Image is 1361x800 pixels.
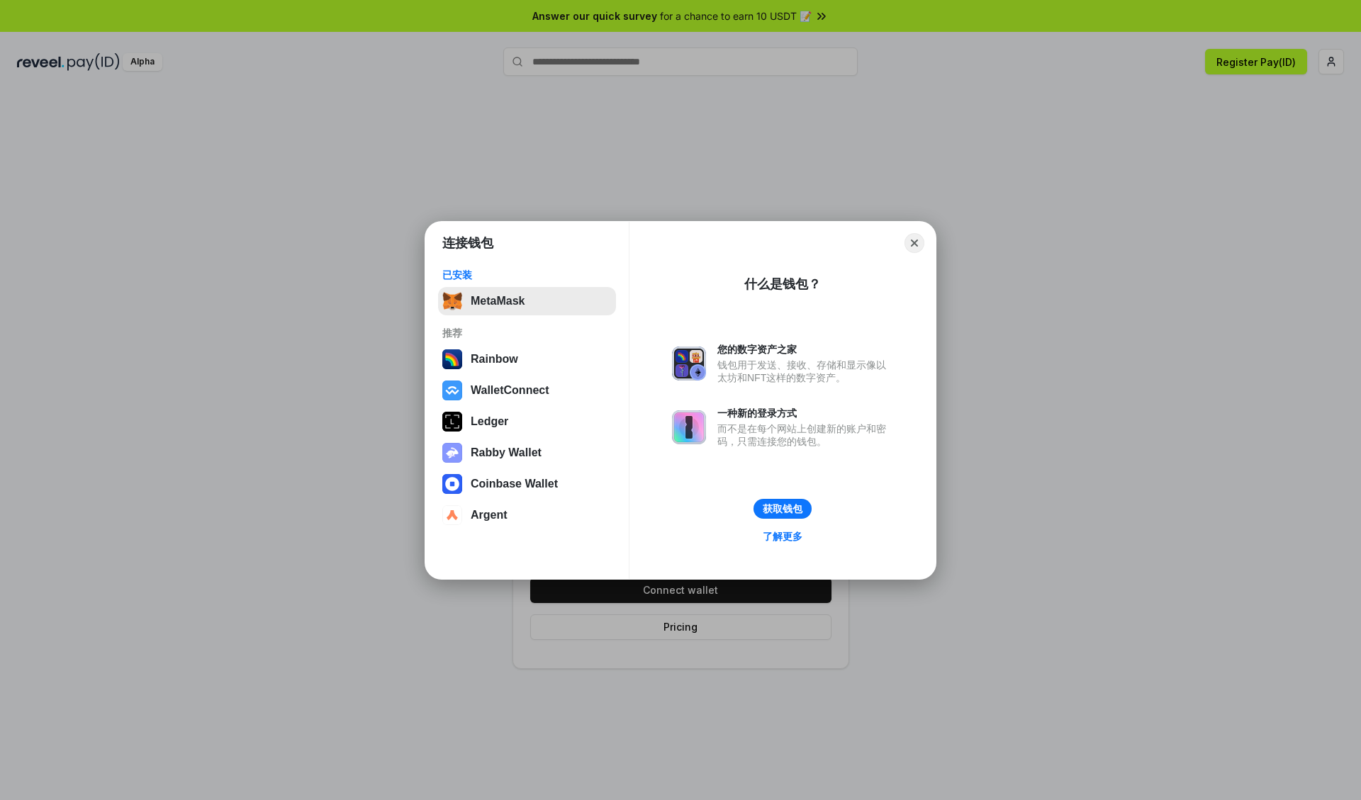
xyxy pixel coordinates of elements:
[717,407,893,419] div: 一种新的登录方式
[717,422,893,448] div: 而不是在每个网站上创建新的账户和密码，只需连接您的钱包。
[438,376,616,405] button: WalletConnect
[744,276,821,293] div: 什么是钱包？
[471,446,542,459] div: Rabby Wallet
[438,345,616,373] button: Rainbow
[442,412,462,432] img: svg+xml,%3Csvg%20xmlns%3D%22http%3A%2F%2Fwww.w3.org%2F2000%2Fsvg%22%20width%3D%2228%22%20height%3...
[672,410,706,444] img: svg+xml,%3Csvg%20xmlns%3D%22http%3A%2F%2Fwww.w3.org%2F2000%2Fsvg%22%20fill%3D%22none%22%20viewBox...
[438,501,616,529] button: Argent
[754,527,811,546] a: 了解更多
[438,470,616,498] button: Coinbase Wallet
[471,353,518,366] div: Rainbow
[442,327,612,339] div: 推荐
[438,439,616,467] button: Rabby Wallet
[754,499,812,519] button: 获取钱包
[471,415,508,428] div: Ledger
[442,474,462,494] img: svg+xml,%3Csvg%20width%3D%2228%22%20height%3D%2228%22%20viewBox%3D%220%200%2028%2028%22%20fill%3D...
[471,509,508,522] div: Argent
[717,343,893,356] div: 您的数字资产之家
[763,502,802,515] div: 获取钱包
[442,269,612,281] div: 已安装
[471,295,525,308] div: MetaMask
[471,478,558,490] div: Coinbase Wallet
[717,359,893,384] div: 钱包用于发送、接收、存储和显示像以太坊和NFT这样的数字资产。
[438,407,616,436] button: Ledger
[442,505,462,525] img: svg+xml,%3Csvg%20width%3D%2228%22%20height%3D%2228%22%20viewBox%3D%220%200%2028%2028%22%20fill%3D...
[442,443,462,463] img: svg+xml,%3Csvg%20xmlns%3D%22http%3A%2F%2Fwww.w3.org%2F2000%2Fsvg%22%20fill%3D%22none%22%20viewBox...
[442,235,493,252] h1: 连接钱包
[763,530,802,543] div: 了解更多
[442,381,462,400] img: svg+xml,%3Csvg%20width%3D%2228%22%20height%3D%2228%22%20viewBox%3D%220%200%2028%2028%22%20fill%3D...
[442,349,462,369] img: svg+xml,%3Csvg%20width%3D%22120%22%20height%3D%22120%22%20viewBox%3D%220%200%20120%20120%22%20fil...
[442,291,462,311] img: svg+xml,%3Csvg%20fill%3D%22none%22%20height%3D%2233%22%20viewBox%3D%220%200%2035%2033%22%20width%...
[471,384,549,397] div: WalletConnect
[672,347,706,381] img: svg+xml,%3Csvg%20xmlns%3D%22http%3A%2F%2Fwww.w3.org%2F2000%2Fsvg%22%20fill%3D%22none%22%20viewBox...
[904,233,924,253] button: Close
[438,287,616,315] button: MetaMask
